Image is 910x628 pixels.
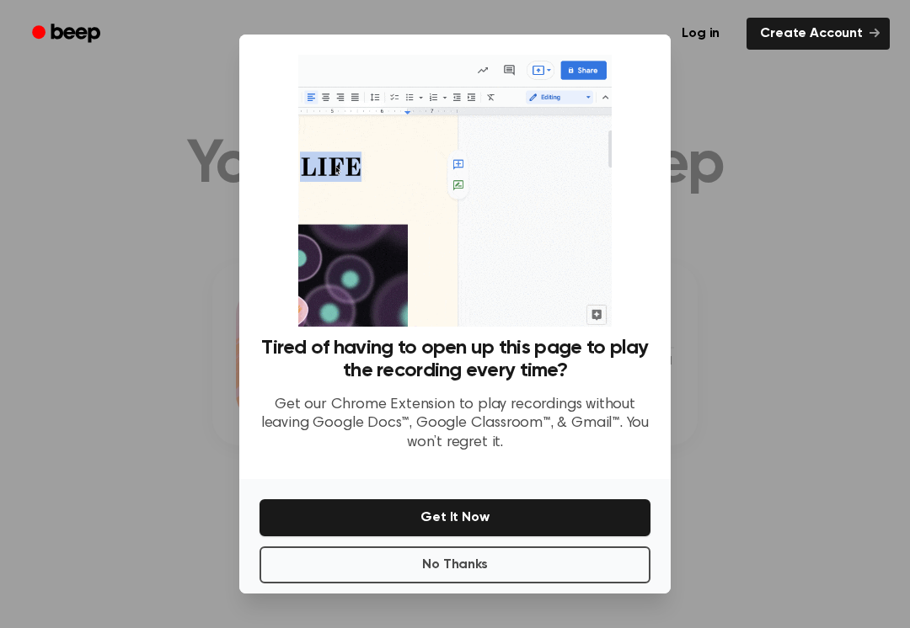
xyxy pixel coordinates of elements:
[20,18,115,51] a: Beep
[665,14,736,53] a: Log in
[260,337,650,382] h3: Tired of having to open up this page to play the recording every time?
[260,396,650,453] p: Get our Chrome Extension to play recordings without leaving Google Docs™, Google Classroom™, & Gm...
[260,546,650,583] button: No Thanks
[298,55,611,327] img: Beep extension in action
[747,18,890,50] a: Create Account
[260,499,650,536] button: Get It Now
